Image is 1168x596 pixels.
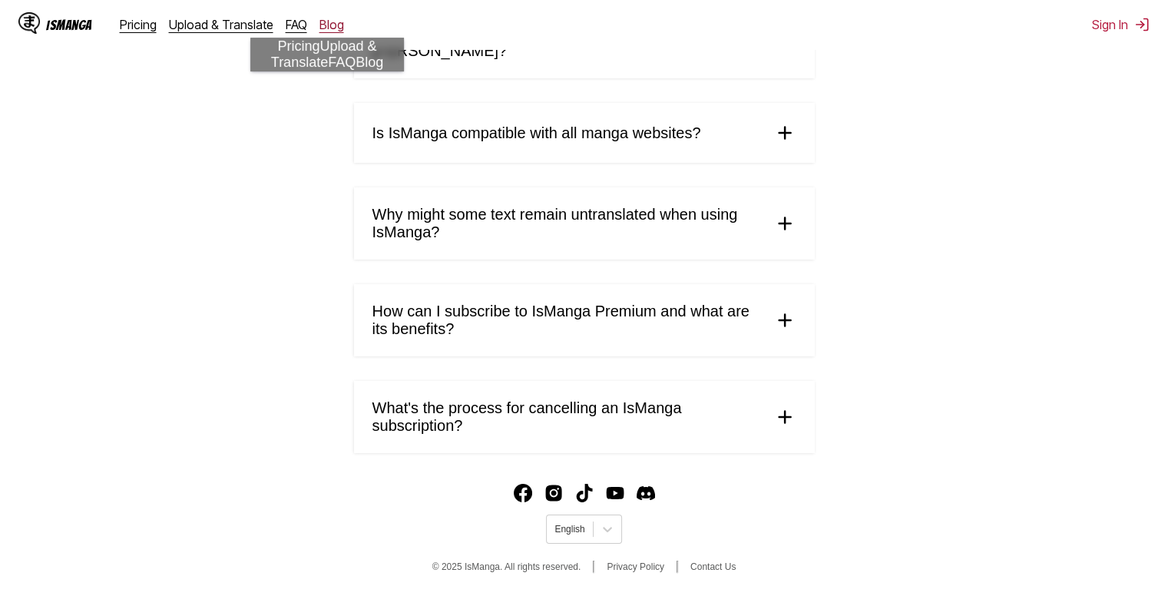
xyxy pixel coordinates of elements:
span: Is IsManga compatible with all manga websites? [372,124,701,142]
a: Facebook [514,484,532,502]
span: Why might some text remain untranslated when using IsManga? [372,206,761,241]
img: Sign out [1134,17,1150,32]
span: © 2025 IsManga. All rights reserved. [432,561,581,572]
a: TikTok [575,484,594,502]
span: What's the process for cancelling an IsManga subscription? [372,399,761,435]
img: IsManga Facebook [514,484,532,502]
a: Upload & Translate [169,17,273,32]
a: Contact Us [690,561,736,572]
summary: What's the process for cancelling an IsManga subscription? [354,381,815,453]
a: Blog [319,17,344,32]
span: How can I subscribe to IsManga Premium and what are its benefits? [372,303,761,338]
img: IsManga Logo [18,12,40,34]
img: IsManga TikTok [575,484,594,502]
img: IsManga YouTube [606,484,624,502]
summary: Is IsManga compatible with all manga websites? [354,103,815,163]
a: Youtube [606,484,624,502]
summary: How can I subscribe to IsManga Premium and what are its benefits? [354,284,815,356]
a: Pricing [120,17,157,32]
input: Select language [554,524,557,535]
a: Discord [637,484,655,502]
summary: Why might some text remain untranslated when using IsManga? [354,187,815,260]
div: IsManga [46,18,92,32]
img: plus [773,121,796,144]
img: plus [773,212,796,235]
a: Privacy Policy [607,561,664,572]
a: Instagram [544,484,563,502]
img: plus [773,406,796,429]
a: IsManga LogoIsManga [18,12,120,37]
button: Sign In [1092,17,1150,32]
img: IsManga Instagram [544,484,563,502]
a: FAQ [286,17,307,32]
img: plus [773,309,796,332]
img: IsManga Discord [637,484,655,502]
